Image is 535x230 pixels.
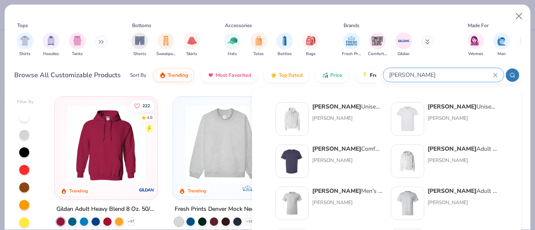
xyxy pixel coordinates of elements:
strong: [PERSON_NAME] [312,103,361,111]
strong: [PERSON_NAME] [428,187,476,195]
div: Brands [344,22,359,29]
strong: [PERSON_NAME] [312,187,361,195]
button: filter button [69,33,86,57]
div: [PERSON_NAME] [428,157,498,164]
div: Unisex 7.8 Oz. Ecosmart 50/50 Pullover Hooded Sweatshirt [312,102,382,111]
div: filter for Shorts [131,33,148,57]
img: Shorts Image [135,36,145,45]
span: Fresh Prints Flash [370,72,413,78]
div: filter for Gildan [395,33,412,57]
div: Adult 9.7 Oz. Ultimate Cotton 90/10 Full-Zip Hood [428,144,498,153]
button: filter button [43,33,59,57]
span: Sweatpants [156,51,176,57]
img: Women Image [471,36,480,45]
img: a164e800-7022-4571-a324-30c76f641635 [149,105,235,183]
input: Try "T-Shirt" [388,70,493,80]
span: Top Rated [279,72,303,78]
span: Skirts [186,51,197,57]
button: filter button [493,33,510,57]
img: Bags Image [306,36,315,45]
img: 78db37c0-31cc-44d6-8192-6ab3c71569ee [279,148,305,174]
span: Price [330,72,342,78]
button: filter button [224,33,241,57]
img: Men Image [497,36,506,45]
button: Like [251,100,273,111]
div: Comfortwash Unisex Pocket T-Shirt [312,144,382,153]
strong: [PERSON_NAME] [312,145,361,153]
div: Unisex 5.2 oz., 50/50 Ecosmart T-Shirt [428,102,498,111]
button: filter button [183,33,200,57]
button: Most Favorited [201,68,257,82]
div: Filter By [17,99,34,105]
button: Trending [153,68,194,82]
img: Totes Image [254,36,263,45]
img: TopRated.gif [270,72,277,78]
img: Shirts Image [20,36,30,45]
div: filter for Tanks [69,33,86,57]
button: Top Rated [264,68,309,82]
span: Totes [253,51,264,57]
img: most_fav.gif [207,72,214,78]
span: Comfort Colors [368,51,387,57]
div: Men's 6.1 Oz. Tagless T-Shirt [312,187,382,195]
div: filter for Shirts [17,33,33,57]
div: filter for Totes [250,33,267,57]
button: Price [316,68,349,82]
div: filter for Bags [303,33,319,57]
span: Women [468,51,483,57]
span: Shorts [133,51,146,57]
button: Fresh Prints Flash [355,68,452,82]
img: Bottles Image [280,36,289,45]
strong: [PERSON_NAME] [428,103,476,111]
div: [PERSON_NAME] [428,114,498,122]
img: 82523816-8f79-4152-b9f9-75557e61d2d0 [279,190,305,216]
div: 4.8 [147,114,153,121]
div: Tops [17,22,28,29]
span: Bottles [278,51,292,57]
div: Bottoms [132,22,151,29]
img: fe3aba7b-4693-4b3e-ab95-a32d4261720b [279,106,305,132]
img: 01756b78-01f6-4cc6-8d8a-3c30c1a0c8ac [63,105,149,183]
span: + 10 [246,219,252,224]
button: filter button [368,33,387,57]
div: [PERSON_NAME] [312,199,382,206]
span: Tanks [72,51,83,57]
button: filter button [131,33,148,57]
div: filter for Hoodies [43,33,59,57]
div: Fresh Prints Denver Mock Neck Heavyweight Sweatshirt [175,204,274,215]
button: filter button [276,33,293,57]
div: [PERSON_NAME] [312,114,382,122]
span: Most Favorited [216,72,251,78]
img: Comfort Colors Image [371,35,384,47]
img: Hats Image [228,36,237,45]
span: Hats [228,51,237,57]
div: filter for Comfort Colors [368,33,387,57]
div: [PERSON_NAME] [312,157,382,164]
img: trending.gif [159,72,166,78]
img: Tanks Image [73,36,82,45]
div: Adult Beefy-T® With Pocket [428,187,498,195]
div: Browse All Customizable Products [14,70,121,80]
button: Like [130,100,154,111]
img: Hoodies Image [46,36,56,45]
div: Sort By [130,71,146,79]
img: 11ffa2d8-0546-469f-8f1d-d372bf6de768 [395,148,420,174]
img: Fresh Prints Image [345,35,358,47]
div: filter for Fresh Prints [342,33,361,57]
button: filter button [342,33,361,57]
span: Gildan [397,51,410,57]
span: + 37 [127,219,134,224]
div: filter for Sweatpants [156,33,176,57]
img: Sweatpants Image [161,36,171,45]
div: Made For [468,22,489,29]
img: flash.gif [362,72,368,78]
img: b1c750a3-7eee-44e0-9f67-e9dbfdf248d8 [395,106,420,132]
span: Fresh Prints [342,51,361,57]
img: Skirts Image [187,36,197,45]
div: Accessories [225,22,252,29]
div: filter for Women [467,33,484,57]
span: Men [497,51,506,57]
img: f5d85501-0dbb-4ee4-b115-c08fa3845d83 [181,105,267,183]
img: 419b9533-5571-4c27-8735-fc3b15d2df1f [395,190,420,216]
button: filter button [467,33,484,57]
